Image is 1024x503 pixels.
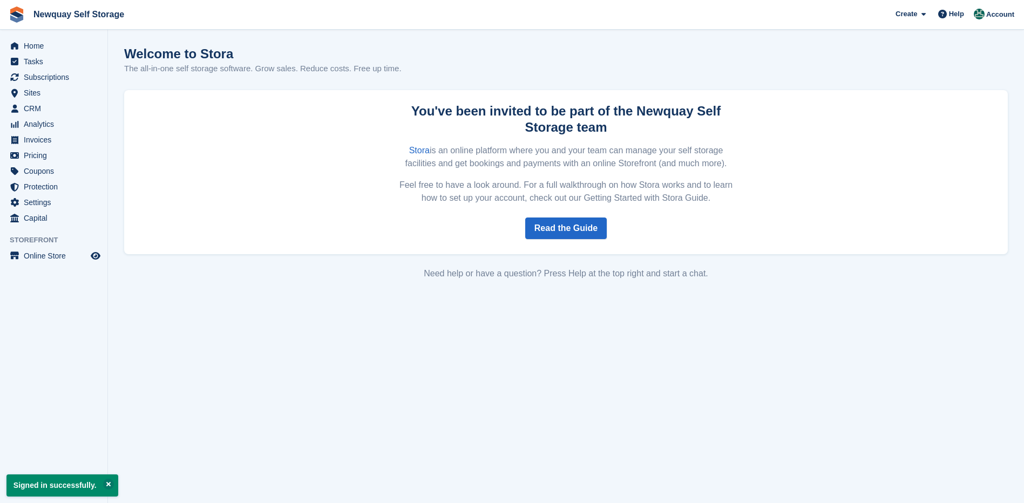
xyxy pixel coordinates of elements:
span: Settings [24,195,89,210]
span: Storefront [10,235,107,246]
a: menu [5,117,102,132]
strong: You've been invited to be part of the Newquay Self Storage team [411,104,721,134]
a: menu [5,85,102,100]
a: menu [5,70,102,85]
h1: Welcome to Stora [124,46,402,61]
a: menu [5,210,102,226]
a: menu [5,101,102,116]
span: Online Store [24,248,89,263]
span: Subscriptions [24,70,89,85]
span: Pricing [24,148,89,163]
a: menu [5,38,102,53]
span: Analytics [24,117,89,132]
span: Coupons [24,164,89,179]
div: Need help or have a question? Press Help at the top right and start a chat. [124,267,1008,280]
p: Signed in successfully. [6,474,118,497]
span: Help [949,9,964,19]
p: The all-in-one self storage software. Grow sales. Reduce costs. Free up time. [124,63,402,75]
a: menu [5,54,102,69]
img: stora-icon-8386f47178a22dfd0bd8f6a31ec36ba5ce8667c1dd55bd0f319d3a0aa187defe.svg [9,6,25,23]
span: Protection [24,179,89,194]
a: menu [5,148,102,163]
span: Sites [24,85,89,100]
p: Feel free to have a look around. For a full walkthrough on how Stora works and to learn how to se... [396,179,737,205]
a: menu [5,248,102,263]
a: menu [5,132,102,147]
a: menu [5,179,102,194]
a: menu [5,164,102,179]
span: Invoices [24,132,89,147]
a: Preview store [89,249,102,262]
span: Account [986,9,1014,20]
a: Read the Guide [525,217,607,239]
a: menu [5,195,102,210]
span: Create [896,9,917,19]
img: JON [974,9,985,19]
span: Capital [24,210,89,226]
span: CRM [24,101,89,116]
span: Tasks [24,54,89,69]
a: Stora [409,146,430,155]
span: Home [24,38,89,53]
a: Newquay Self Storage [29,5,128,23]
p: is an online platform where you and your team can manage your self storage facilities and get boo... [396,144,737,170]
